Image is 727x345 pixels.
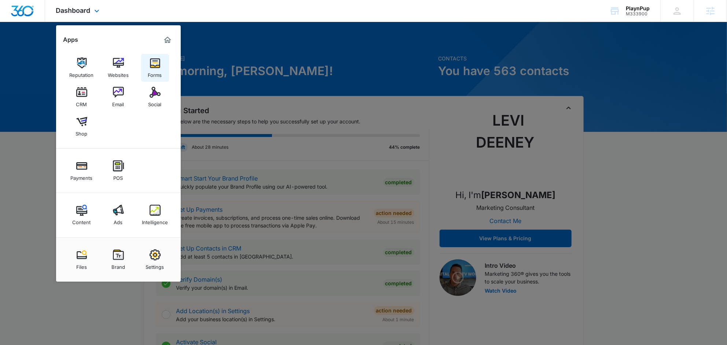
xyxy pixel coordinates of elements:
[104,157,132,185] a: POS
[108,68,129,78] div: Websites
[113,98,124,107] div: Email
[148,68,162,78] div: Forms
[68,157,96,185] a: Payments
[146,260,164,270] div: Settings
[76,127,88,137] div: Shop
[141,54,169,82] a: Forms
[68,201,96,229] a: Content
[114,171,123,181] div: POS
[71,171,93,181] div: Payments
[73,216,91,225] div: Content
[141,83,169,111] a: Social
[114,216,123,225] div: Ads
[626,11,650,16] div: account id
[104,246,132,274] a: Brand
[111,260,125,270] div: Brand
[626,5,650,11] div: account name
[104,201,132,229] a: Ads
[148,98,162,107] div: Social
[76,98,87,107] div: CRM
[104,83,132,111] a: Email
[68,83,96,111] a: CRM
[56,7,91,14] span: Dashboard
[141,246,169,274] a: Settings
[104,54,132,82] a: Websites
[68,54,96,82] a: Reputation
[76,260,87,270] div: Files
[68,246,96,274] a: Files
[141,201,169,229] a: Intelligence
[70,68,94,78] div: Reputation
[63,36,78,43] h2: Apps
[142,216,168,225] div: Intelligence
[162,34,173,46] a: Marketing 360® Dashboard
[68,112,96,140] a: Shop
